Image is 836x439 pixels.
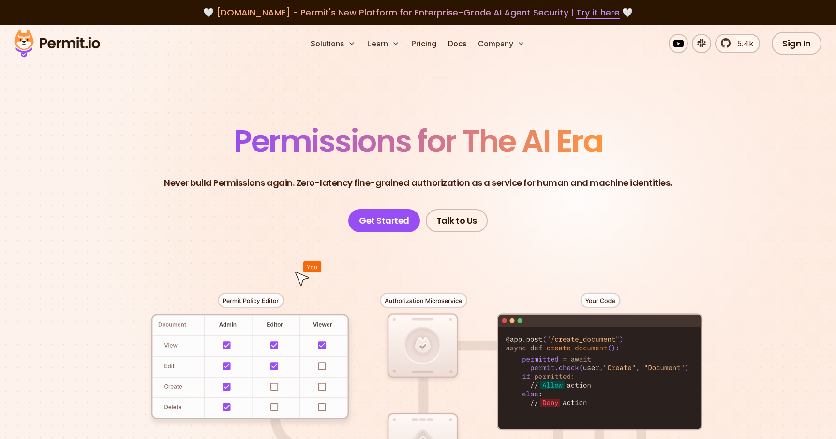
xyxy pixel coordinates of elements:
[23,6,813,19] div: 🤍 🤍
[307,34,359,53] button: Solutions
[731,38,753,49] span: 5.4k
[164,176,672,190] p: Never build Permissions again. Zero-latency fine-grained authorization as a service for human and...
[772,32,821,55] a: Sign In
[576,6,620,19] a: Try it here
[474,34,529,53] button: Company
[426,209,488,232] a: Talk to Us
[348,209,420,232] a: Get Started
[234,120,602,163] span: Permissions for The AI Era
[444,34,470,53] a: Docs
[10,27,104,60] img: Permit logo
[363,34,403,53] button: Learn
[715,34,760,53] a: 5.4k
[216,6,620,18] span: [DOMAIN_NAME] - Permit's New Platform for Enterprise-Grade AI Agent Security |
[407,34,440,53] a: Pricing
